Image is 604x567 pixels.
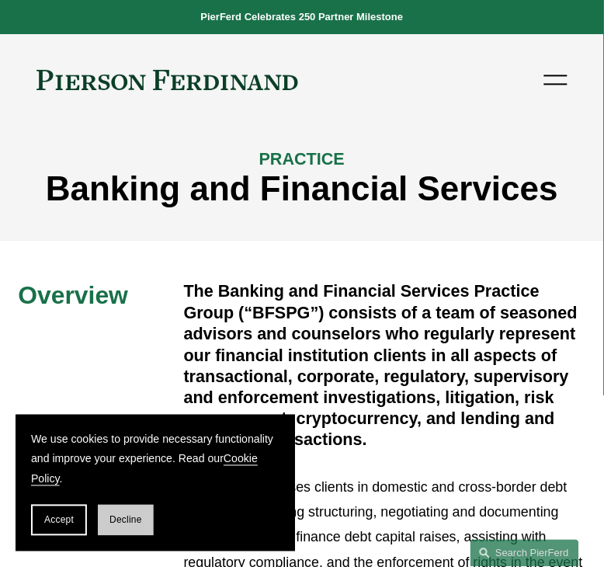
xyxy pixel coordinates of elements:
span: Overview [18,281,128,309]
a: Cookie Policy [31,453,258,485]
span: PRACTICE [259,149,345,169]
span: Decline [109,515,142,526]
a: Search this site [470,540,579,567]
h1: Banking and Financial Services [18,169,585,208]
button: Accept [31,505,87,536]
section: Cookie banner [16,415,295,551]
button: Decline [98,505,154,536]
h4: The Banking and Financial Services Practice Group (“BFSPG”) consists of a team of seasoned adviso... [184,280,586,450]
p: We use cookies to provide necessary functionality and improve your experience. Read our . [31,430,279,489]
span: Accept [44,515,74,526]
